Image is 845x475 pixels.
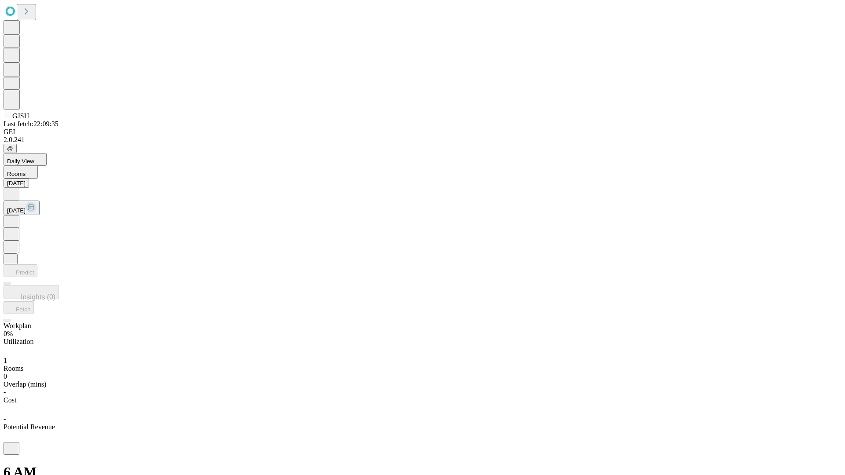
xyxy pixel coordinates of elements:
button: Insights (0) [4,285,59,299]
button: Daily View [4,153,47,166]
span: @ [7,145,13,152]
span: [DATE] [7,207,26,214]
button: [DATE] [4,179,29,188]
span: Utilization [4,338,33,345]
span: Rooms [7,171,26,177]
button: Predict [4,264,37,277]
button: Rooms [4,166,38,179]
span: Overlap (mins) [4,380,46,388]
span: Cost [4,396,16,404]
span: Rooms [4,365,23,372]
div: GEI [4,128,841,136]
span: Workplan [4,322,31,329]
button: [DATE] [4,201,40,215]
span: Insights (0) [21,293,55,301]
span: GJSH [12,112,29,120]
span: 0% [4,330,13,337]
span: - [4,388,6,396]
span: 1 [4,357,7,364]
button: Fetch [4,301,34,314]
div: 2.0.241 [4,136,841,144]
button: @ [4,144,17,153]
span: 0 [4,373,7,380]
span: Potential Revenue [4,423,55,431]
span: Last fetch: 22:09:35 [4,120,59,128]
span: Daily View [7,158,34,164]
span: - [4,415,6,423]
